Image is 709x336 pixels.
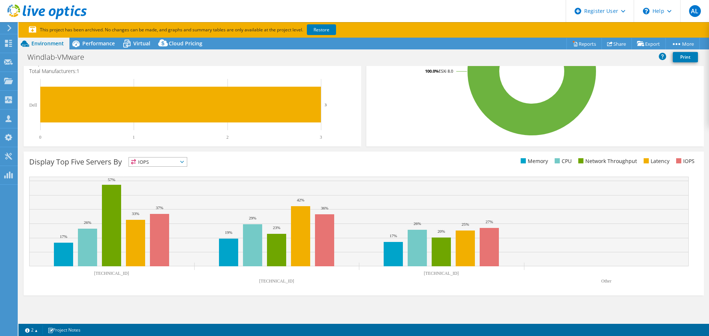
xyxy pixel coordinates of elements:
span: 1 [76,67,79,75]
text: [TECHNICAL_ID] [259,278,294,284]
h4: Total Manufacturers: [29,67,356,75]
li: Latency [642,157,669,165]
span: Virtual [133,40,150,47]
tspan: ESXi 8.0 [439,68,453,74]
text: 23% [273,225,280,230]
a: Reports [566,38,602,49]
a: Export [631,38,666,49]
span: AL [689,5,701,17]
text: 17% [390,233,397,238]
text: 20% [438,229,445,233]
li: Network Throughput [576,157,637,165]
li: IOPS [674,157,695,165]
tspan: 100.0% [425,68,439,74]
a: More [665,38,700,49]
text: 3 [320,135,322,140]
h1: Windlab-VMware [24,53,96,61]
text: 25% [462,222,469,226]
text: 19% [225,230,232,235]
text: 17% [60,234,67,239]
a: Restore [307,24,336,35]
text: Dell [29,103,37,108]
span: Performance [82,40,115,47]
text: 29% [249,216,256,220]
text: [TECHNICAL_ID] [424,271,459,276]
text: 1 [133,135,135,140]
span: Cloud Pricing [169,40,202,47]
text: 37% [156,205,163,210]
text: 3 [325,103,327,107]
text: 0 [39,135,41,140]
text: 26% [84,220,91,225]
svg: \n [643,8,650,14]
text: 26% [414,221,421,226]
a: 2 [20,325,43,335]
text: 36% [321,206,328,210]
li: CPU [553,157,572,165]
a: Share [602,38,632,49]
text: 27% [486,219,493,224]
p: This project has been archived. No changes can be made, and graphs and summary tables are only av... [29,26,391,34]
text: 42% [297,198,304,202]
text: [TECHNICAL_ID] [94,271,129,276]
text: 57% [108,177,115,182]
span: Environment [31,40,64,47]
a: Print [673,52,698,62]
text: Other [601,278,611,284]
text: 33% [132,211,139,216]
span: IOPS [129,157,187,166]
li: Memory [519,157,548,165]
text: 2 [226,135,229,140]
a: Project Notes [42,325,86,335]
